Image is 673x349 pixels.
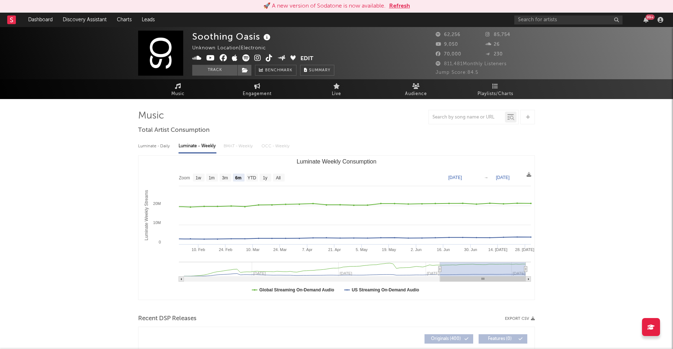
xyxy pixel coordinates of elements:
div: Luminate - Weekly [179,140,216,152]
text: 1y [263,175,268,180]
button: Export CSV [505,317,535,321]
text: 7. Apr [302,247,313,252]
button: Track [192,65,237,76]
text: US Streaming On-Demand Audio [352,287,419,292]
text: 19. May [382,247,396,252]
text: 3m [222,175,228,180]
text: Zoom [179,175,190,180]
span: 62,256 [436,32,461,37]
a: Music [138,79,217,99]
a: Engagement [217,79,297,99]
div: 🚀 A new version of Sodatone is now available. [263,2,386,10]
text: 30. Jun [464,247,477,252]
text: 16. Jun [437,247,450,252]
text: 10M [153,220,161,225]
button: Features(0) [479,334,527,344]
span: 70,000 [436,52,461,57]
button: Summary [300,65,334,76]
text: 28. [DATE] [515,247,534,252]
button: Edit [300,54,313,63]
text: 1m [208,175,215,180]
text: 1w [195,175,201,180]
text: Luminate Weekly Consumption [296,158,376,165]
span: 26 [485,42,500,47]
a: Leads [137,13,160,27]
svg: Luminate Weekly Consumption [138,156,535,300]
span: Originals ( 400 ) [429,337,462,341]
text: Luminate Weekly Streams [144,190,149,241]
span: 9,050 [436,42,458,47]
text: 21. Apr [328,247,341,252]
div: Unknown Location | Electronic [192,44,274,53]
a: Live [297,79,376,99]
text: 5. May [356,247,368,252]
span: Recent DSP Releases [138,314,197,323]
a: Charts [112,13,137,27]
span: Features ( 0 ) [483,337,516,341]
button: Refresh [389,2,410,10]
text: [DATE] [448,175,462,180]
text: [DATE] [496,175,510,180]
span: Engagement [243,90,272,98]
input: Search for artists [514,15,623,24]
text: 6m [235,175,241,180]
div: Soothing Oasis [192,31,272,42]
a: Audience [376,79,456,99]
text: 24. Mar [273,247,287,252]
div: 99 + [646,14,655,20]
a: Benchmark [255,65,296,76]
a: Playlists/Charts [456,79,535,99]
span: 85,754 [485,32,510,37]
a: Discovery Assistant [58,13,112,27]
span: Audience [405,90,427,98]
text: All [276,175,281,180]
div: Luminate - Daily [138,140,171,152]
span: 811,481 Monthly Listeners [436,62,507,66]
span: Jump Score: 84.5 [436,70,478,75]
text: Global Streaming On-Demand Audio [259,287,334,292]
a: Dashboard [23,13,58,27]
text: 0 [159,240,161,244]
span: Music [171,90,185,98]
span: 230 [485,52,503,57]
input: Search by song name or URL [429,115,505,120]
text: 2. Jun [411,247,422,252]
button: Originals(400) [425,334,473,344]
span: Summary [309,68,330,72]
text: YTD [247,175,256,180]
text: 14. [DATE] [488,247,507,252]
span: Playlists/Charts [478,90,513,98]
text: 10. Mar [246,247,260,252]
span: Benchmark [265,66,292,75]
text: 24. Feb [219,247,232,252]
text: → [484,175,488,180]
text: 10. Feb [192,247,205,252]
text: 20M [153,201,161,206]
span: Total Artist Consumption [138,126,210,135]
span: Live [332,90,341,98]
button: 99+ [643,17,648,23]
